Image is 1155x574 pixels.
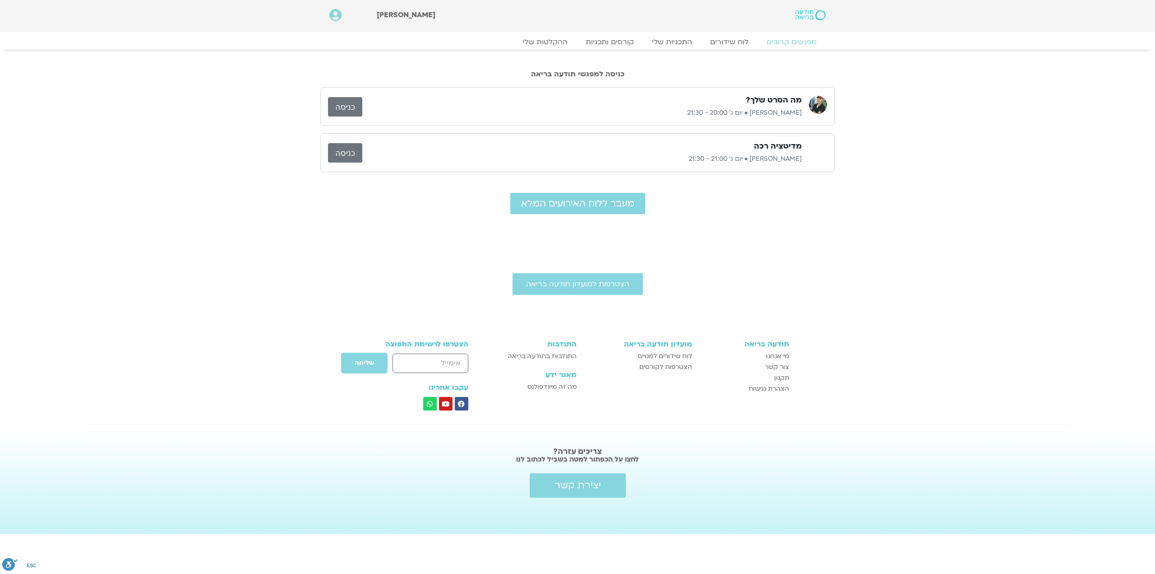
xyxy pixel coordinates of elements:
img: נעם גרייף [809,142,827,160]
a: יצירת קשר [530,473,626,498]
button: שליחה [341,352,388,374]
span: מי אנחנו [766,351,789,362]
input: אימייל [393,354,468,373]
span: הצהרת נגישות [748,383,789,394]
span: [PERSON_NAME] [377,10,435,20]
a: מי אנחנו [701,351,790,362]
a: מפגשים קרובים [758,37,826,47]
span: שליחה [355,359,374,367]
a: לוח שידורים למנויים [586,351,692,362]
span: מעבר ללוח האירועים המלא [521,198,634,209]
h3: תודעה בריאה [701,340,790,348]
a: התכניות שלי [643,37,701,47]
h2: צריכים עזרה? [343,447,813,456]
span: לוח שידורים למנויים [638,351,692,362]
a: הצהרת נגישות [701,383,790,394]
h3: מאגר ידע [493,371,577,379]
a: מה זה מיינדפולנס [493,382,577,392]
a: כניסה [328,143,362,163]
a: הצטרפות לקורסים [586,362,692,373]
a: תקנון [701,373,790,383]
h2: כניסה למפגשי תודעה בריאה [320,70,835,78]
p: [PERSON_NAME] • יום ג׳ 20:00 - 21:30 [362,107,802,118]
a: הצטרפות למועדון תודעה בריאה [513,273,643,295]
h3: מה הסרט שלך? [746,95,802,106]
h3: הצטרפו לרשימת התפוצה [366,340,468,348]
a: ההקלטות שלי [513,37,577,47]
h3: התנדבות [493,340,577,348]
nav: Menu [329,37,826,47]
a: התנדבות בתודעה בריאה [493,351,577,362]
img: ג'יוואן ארי בוסתן [809,96,827,114]
span: הצטרפות לקורסים [639,362,692,373]
h2: לחצו על הכפתור למטה בשביל לכתוב לנו [343,455,813,464]
p: [PERSON_NAME] • יום ג׳ 21:00 - 21:30 [362,154,802,164]
a: קורסים ותכניות [577,37,643,47]
span: צור קשר [765,362,789,373]
span: תקנון [774,373,789,383]
a: מעבר ללוח האירועים המלא [510,193,645,214]
h3: מועדון תודעה בריאה [586,340,692,348]
span: הצטרפות למועדון תודעה בריאה [526,280,629,288]
a: לוח שידורים [701,37,758,47]
a: כניסה [328,97,362,117]
h3: עקבו אחרינו [366,383,468,392]
h3: מדיטציה רכה [754,141,802,152]
span: מה זה מיינדפולנס [527,382,577,392]
span: התנדבות בתודעה בריאה [508,351,577,362]
a: צור קשר [701,362,790,373]
form: טופס חדש [366,352,468,378]
span: יצירת קשר [554,480,601,491]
